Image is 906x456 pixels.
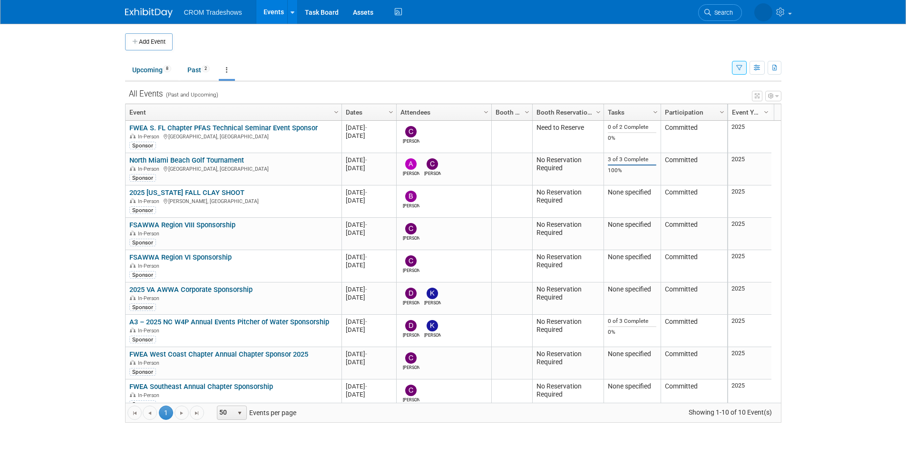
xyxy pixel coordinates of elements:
[403,234,419,242] div: Cameron Kenyon
[762,108,770,116] span: Column Settings
[405,320,417,331] img: Daniel Austria
[184,9,242,16] span: CROM Tradeshows
[129,165,337,173] div: [GEOGRAPHIC_DATA], [GEOGRAPHIC_DATA]
[130,134,136,138] img: In-Person Event
[403,396,419,403] div: Cameron Kenyon
[346,293,392,301] div: [DATE]
[365,383,367,390] span: -
[346,253,392,261] div: [DATE]
[138,295,162,301] span: In-Person
[718,108,726,116] span: Column Settings
[608,188,656,197] div: None specified
[523,108,531,116] span: Column Settings
[728,282,771,315] td: 2025
[754,3,772,21] img: Kristin Elliott
[661,218,727,250] td: Committed
[129,336,156,343] div: Sponsor
[129,285,253,294] a: 2025 VA AWWA Corporate Sponsorship
[346,326,392,334] div: [DATE]
[346,164,392,172] div: [DATE]
[129,188,244,197] a: 2025 [US_STATE] FALL CLAY SHOOT
[129,124,318,132] a: FWEA S. FL Chapter PFAS Technical Seminar Event Sponsor
[138,328,162,334] span: In-Person
[403,299,419,306] div: Daniel Austria
[427,320,438,331] img: Kelly Lee
[424,331,441,339] div: Kelly Lee
[129,197,337,205] div: [PERSON_NAME], [GEOGRAPHIC_DATA]
[130,360,136,365] img: In-Person Event
[427,158,438,170] img: Cameron Kenyon
[331,104,341,118] a: Column Settings
[236,409,244,417] span: select
[346,132,392,140] div: [DATE]
[405,223,417,234] img: Cameron Kenyon
[163,91,218,98] span: (Past and Upcoming)
[424,299,441,306] div: Kelly Lee
[130,328,136,332] img: In-Person Event
[405,352,417,364] img: Cameron Kenyon
[496,104,526,120] a: Booth Size
[138,360,162,366] span: In-Person
[346,358,392,366] div: [DATE]
[138,263,162,269] span: In-Person
[190,406,204,420] a: Go to the last page
[661,347,727,379] td: Committed
[346,261,392,269] div: [DATE]
[217,406,234,419] span: 50
[427,288,438,299] img: Kelly Lee
[138,392,162,398] span: In-Person
[652,108,659,116] span: Column Settings
[129,350,308,359] a: FWEA West Coast Chapter Annual Chapter Sponsor 2025
[728,315,771,347] td: 2025
[424,170,441,177] div: Cameron Kenyon
[205,406,306,420] span: Events per page
[129,156,244,165] a: North Miami Beach Golf Tournament
[346,104,390,120] a: Dates
[405,126,417,137] img: Cameron Kenyon
[193,409,201,417] span: Go to the last page
[365,221,367,228] span: -
[129,132,337,140] div: [GEOGRAPHIC_DATA], [GEOGRAPHIC_DATA]
[403,137,419,145] div: Cameron Kenyon
[594,108,602,116] span: Column Settings
[346,350,392,358] div: [DATE]
[728,250,771,282] td: 2025
[129,271,156,279] div: Sponsor
[532,121,604,153] td: Need to Reserve
[178,409,185,417] span: Go to the next page
[403,170,419,177] div: Alexander Ciasca
[532,250,604,282] td: No Reservation Required
[711,9,733,16] span: Search
[346,124,392,132] div: [DATE]
[405,255,417,267] img: Cameron Kenyon
[125,61,178,79] a: Upcoming8
[405,158,417,170] img: Alexander Ciasca
[129,104,335,120] a: Event
[365,189,367,196] span: -
[403,364,419,371] div: Cameron Kenyon
[129,206,156,214] div: Sponsor
[661,282,727,315] td: Committed
[125,33,173,50] button: Add Event
[365,286,367,293] span: -
[332,108,340,116] span: Column Settings
[130,295,136,300] img: In-Person Event
[650,104,661,118] a: Column Settings
[728,379,771,412] td: 2025
[138,134,162,140] span: In-Person
[346,229,392,237] div: [DATE]
[127,406,142,420] a: Go to the first page
[365,318,367,325] span: -
[346,285,392,293] div: [DATE]
[532,218,604,250] td: No Reservation Required
[129,239,156,246] div: Sponsor
[400,104,485,120] a: Attendees
[608,156,656,163] div: 3 of 3 Complete
[680,406,780,419] span: Showing 1-10 of 10 Event(s)
[661,121,727,153] td: Committed
[175,406,189,420] a: Go to the next page
[405,288,417,299] img: Daniel Austria
[365,124,367,131] span: -
[532,282,604,315] td: No Reservation Required
[346,221,392,229] div: [DATE]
